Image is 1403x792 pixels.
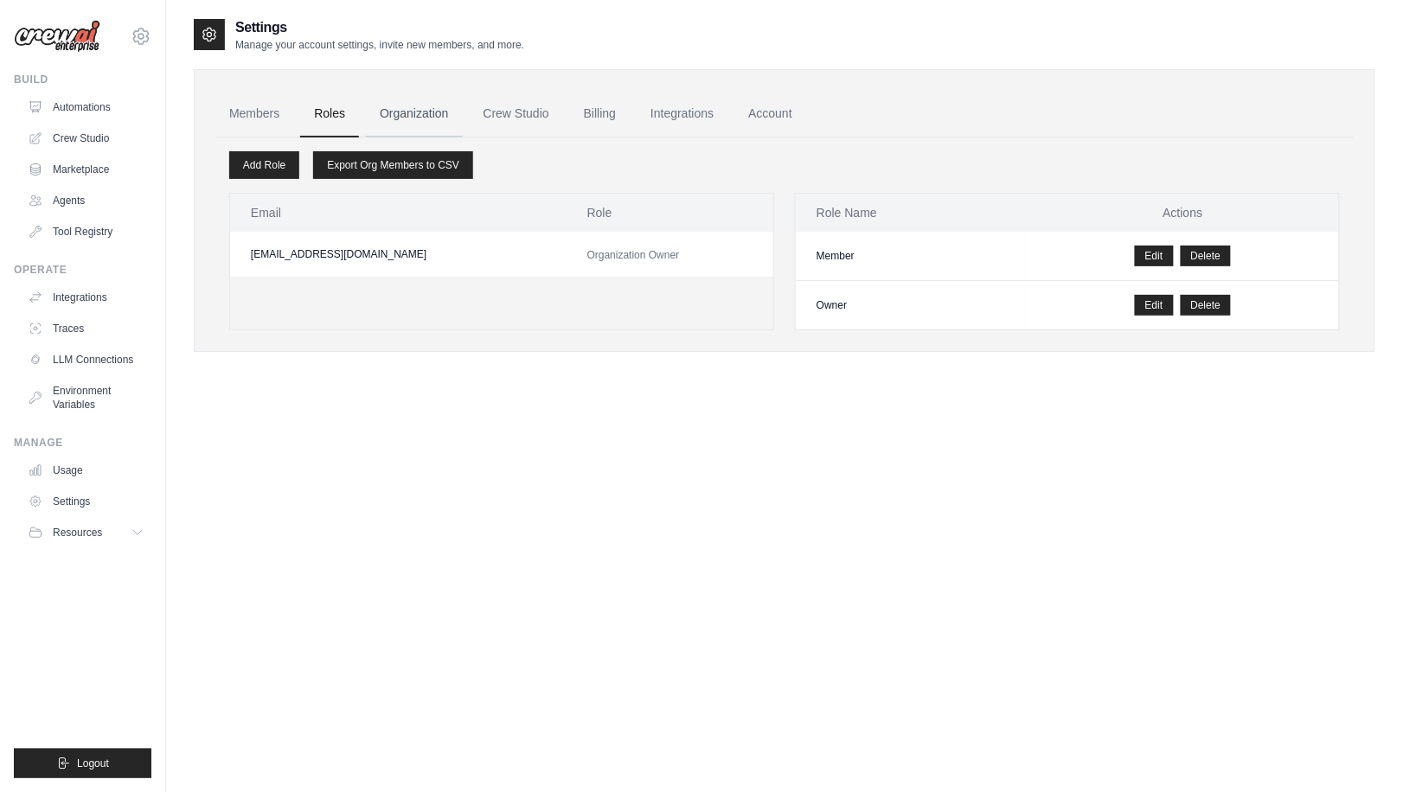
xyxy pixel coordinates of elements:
a: Edit [1135,246,1174,266]
th: Email [230,194,567,232]
a: Traces [21,315,151,342]
a: Billing [570,91,630,137]
span: Logout [77,757,109,770]
a: Members [215,91,293,137]
button: Delete [1181,295,1232,316]
a: Crew Studio [470,91,563,137]
span: Organization Owner [587,249,680,261]
a: Marketplace [21,156,151,183]
a: Roles [300,91,359,137]
div: Manage [14,436,151,450]
td: Member [796,232,1027,281]
a: Agents [21,187,151,214]
a: LLM Connections [21,346,151,374]
a: Integrations [637,91,727,137]
td: Owner [796,281,1027,330]
a: Organization [366,91,462,137]
button: Delete [1181,246,1232,266]
a: Export Org Members to CSV [313,151,473,179]
span: Resources [53,526,102,540]
a: Edit [1135,295,1174,316]
p: Manage your account settings, invite new members, and more. [235,38,524,52]
a: Crew Studio [21,125,151,152]
a: Add Role [229,151,299,179]
th: Role Name [796,194,1027,232]
div: Operate [14,263,151,277]
a: Automations [21,93,151,121]
th: Actions [1027,194,1339,232]
div: Build [14,73,151,86]
button: Resources [21,519,151,546]
button: Logout [14,749,151,778]
h2: Settings [235,17,524,38]
td: [EMAIL_ADDRESS][DOMAIN_NAME] [230,232,567,277]
a: Account [734,91,806,137]
a: Environment Variables [21,377,151,418]
img: Logo [14,20,100,53]
a: Tool Registry [21,218,151,246]
th: Role [567,194,773,232]
a: Usage [21,457,151,484]
a: Integrations [21,284,151,311]
a: Settings [21,488,151,515]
